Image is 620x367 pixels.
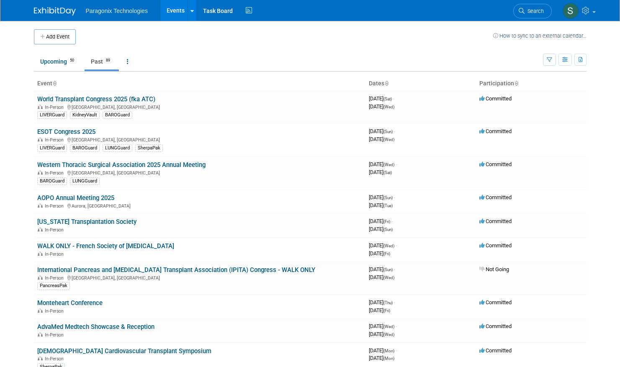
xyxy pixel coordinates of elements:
[45,308,66,314] span: In-Person
[38,356,43,360] img: In-Person Event
[369,250,390,257] span: [DATE]
[37,169,362,176] div: [GEOGRAPHIC_DATA], [GEOGRAPHIC_DATA]
[37,218,136,226] a: [US_STATE] Transplantation Society
[37,202,362,209] div: Aurora, [GEOGRAPHIC_DATA]
[479,242,512,249] span: Committed
[38,275,43,280] img: In-Person Event
[45,356,66,362] span: In-Person
[37,274,362,281] div: [GEOGRAPHIC_DATA], [GEOGRAPHIC_DATA]
[479,128,512,134] span: Committed
[383,332,394,337] span: (Wed)
[37,282,70,290] div: PancreasPak
[37,95,155,103] a: World Transplant Congress 2025 (fka ATC)
[37,128,95,136] a: ESOT Congress 2025
[45,137,66,143] span: In-Person
[369,161,397,167] span: [DATE]
[513,4,552,18] a: Search
[383,356,394,361] span: (Mon)
[70,144,100,152] div: BAROGuard
[103,57,113,64] span: 89
[369,299,395,305] span: [DATE]
[479,266,509,272] span: Not Going
[369,202,393,208] span: [DATE]
[45,227,66,233] span: In-Person
[479,95,512,102] span: Committed
[479,347,512,354] span: Committed
[45,105,66,110] span: In-Person
[383,97,392,101] span: (Sat)
[369,103,394,110] span: [DATE]
[38,308,43,313] img: In-Person Event
[384,80,388,87] a: Sort by Start Date
[369,194,395,200] span: [DATE]
[37,323,154,331] a: AdvaMed Medtech Showcase & Reception
[369,95,394,102] span: [DATE]
[37,136,362,143] div: [GEOGRAPHIC_DATA], [GEOGRAPHIC_DATA]
[369,218,393,224] span: [DATE]
[369,136,394,142] span: [DATE]
[479,218,512,224] span: Committed
[396,161,397,167] span: -
[396,347,397,354] span: -
[38,105,43,109] img: In-Person Event
[103,144,132,152] div: LUNGGuard
[369,242,397,249] span: [DATE]
[45,170,66,176] span: In-Person
[493,33,587,39] a: How to sync to an external calendar...
[383,219,390,224] span: (Fri)
[37,242,174,250] a: WALK ONLY - French Society of [MEDICAL_DATA]
[369,307,390,313] span: [DATE]
[383,129,393,134] span: (Sun)
[34,77,365,91] th: Event
[396,323,397,329] span: -
[383,300,393,305] span: (Thu)
[394,266,395,272] span: -
[563,3,579,19] img: Scott Benson
[514,80,518,87] a: Sort by Participation Type
[369,331,394,337] span: [DATE]
[37,103,362,110] div: [GEOGRAPHIC_DATA], [GEOGRAPHIC_DATA]
[369,128,395,134] span: [DATE]
[38,203,43,208] img: In-Person Event
[393,95,394,102] span: -
[383,349,394,353] span: (Mon)
[476,77,587,91] th: Participation
[37,266,315,274] a: International Pancreas and [MEDICAL_DATA] Transplant Association (IPITA) Congress - WALK ONLY
[70,111,100,119] div: KidneyVault
[45,203,66,209] span: In-Person
[37,347,211,355] a: [DEMOGRAPHIC_DATA] Cardiovascular Transplant Symposium
[38,137,43,141] img: In-Person Event
[479,161,512,167] span: Committed
[369,347,397,354] span: [DATE]
[37,111,67,119] div: LIVERGuard
[383,170,392,175] span: (Sat)
[383,275,394,280] span: (Wed)
[103,111,132,119] div: BAROGuard
[45,332,66,338] span: In-Person
[38,170,43,175] img: In-Person Event
[383,227,393,232] span: (Sun)
[45,252,66,257] span: In-Person
[38,252,43,256] img: In-Person Event
[37,144,67,152] div: LIVERGuard
[365,77,476,91] th: Dates
[34,29,76,44] button: Add Event
[37,299,103,307] a: Monteheart Conference
[85,54,119,69] a: Past89
[383,105,394,109] span: (Wed)
[479,323,512,329] span: Committed
[38,332,43,336] img: In-Person Event
[383,137,394,142] span: (Wed)
[52,80,57,87] a: Sort by Event Name
[70,177,100,185] div: LUNGGuard
[67,57,77,64] span: 50
[383,244,394,248] span: (Wed)
[37,161,206,169] a: Western Thoracic Surgical Association 2025 Annual Meeting
[45,275,66,281] span: In-Person
[383,203,393,208] span: (Tue)
[383,162,394,167] span: (Wed)
[383,195,393,200] span: (Sun)
[383,324,394,329] span: (Wed)
[34,54,83,69] a: Upcoming50
[369,226,393,232] span: [DATE]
